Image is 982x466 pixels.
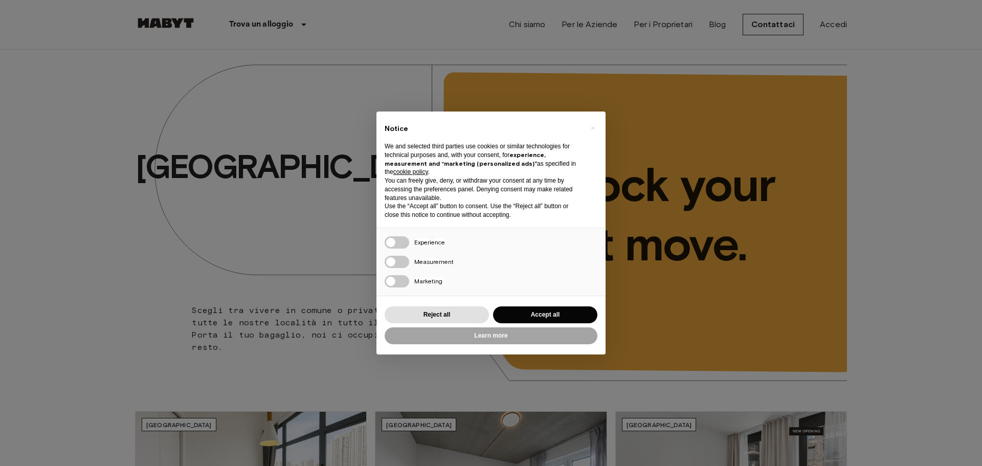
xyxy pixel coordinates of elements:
button: Reject all [385,306,489,323]
span: Experience [414,238,445,246]
a: cookie policy [393,168,428,175]
p: Use the “Accept all” button to consent. Use the “Reject all” button or close this notice to conti... [385,202,581,219]
span: Marketing [414,277,442,285]
button: Learn more [385,327,597,344]
h2: Notice [385,124,581,134]
button: Close this notice [584,120,600,136]
strong: experience, measurement and “marketing (personalized ads)” [385,151,546,167]
span: Measurement [414,258,454,265]
p: You can freely give, deny, or withdraw your consent at any time by accessing the preferences pane... [385,176,581,202]
p: We and selected third parties use cookies or similar technologies for technical purposes and, wit... [385,142,581,176]
button: Accept all [493,306,597,323]
span: × [591,122,594,134]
